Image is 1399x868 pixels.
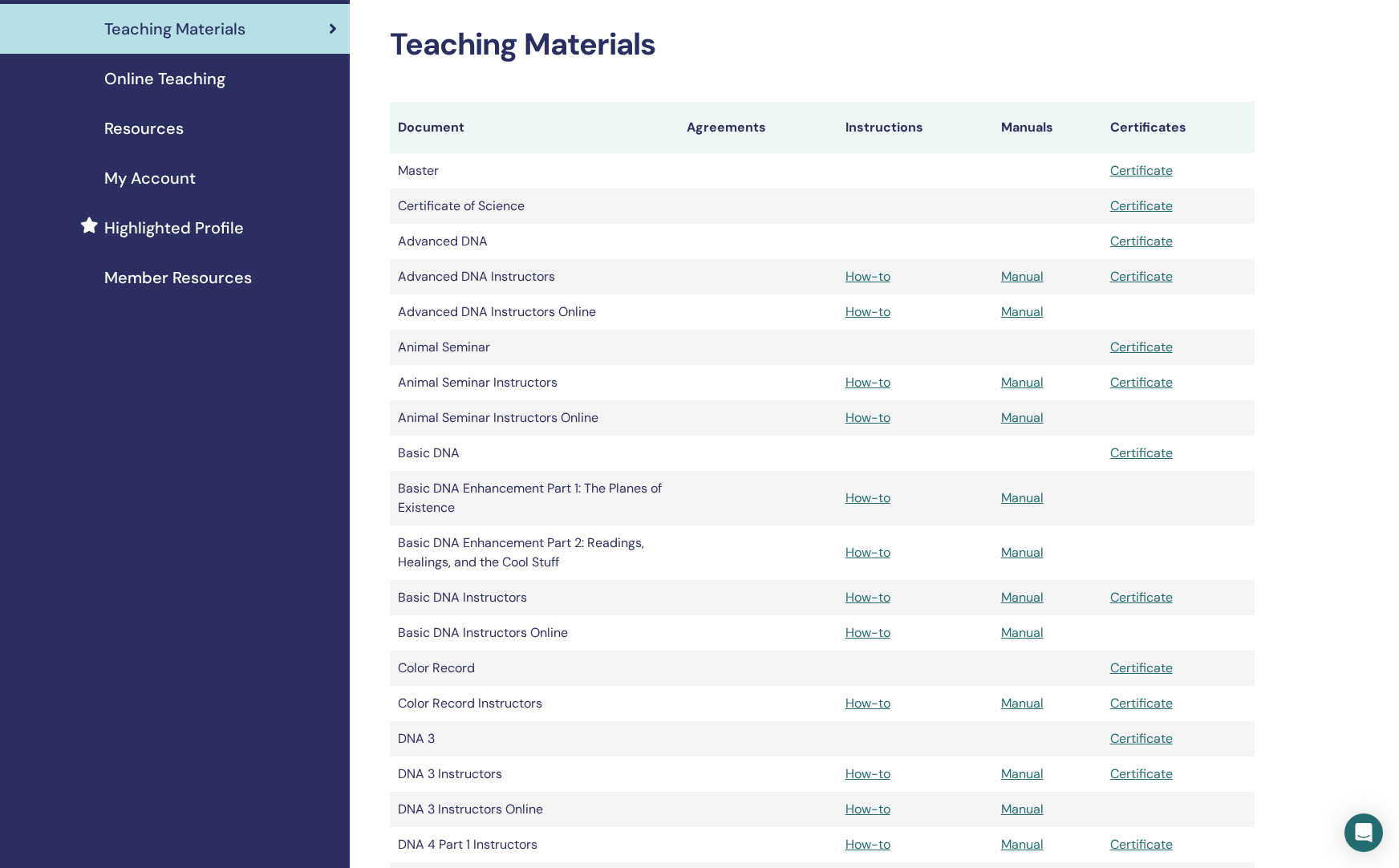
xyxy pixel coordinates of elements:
a: Manual [1001,268,1044,285]
td: Animal Seminar Instructors [390,365,679,400]
td: DNA 3 [390,721,679,756]
td: Basic DNA [390,436,679,471]
span: Teaching Materials [104,17,245,41]
td: DNA 3 Instructors [390,756,679,792]
a: How-to [845,801,890,817]
a: How-to [845,489,890,506]
a: Certificate [1110,730,1173,747]
a: Certificate [1110,268,1173,285]
a: Manual [1001,624,1044,641]
td: Advanced DNA Instructors [390,259,679,294]
a: How-to [845,409,890,426]
a: How-to [845,836,890,853]
a: Certificate [1110,765,1173,782]
td: Master [390,153,679,189]
span: Resources [104,116,184,140]
span: Online Teaching [104,67,225,91]
a: Certificate [1110,162,1173,179]
td: DNA 4 Part 1 Instructors [390,827,679,862]
a: Certificate [1110,695,1173,712]
a: Certificate [1110,233,1173,249]
a: Certificate [1110,589,1173,606]
a: Manual [1001,695,1044,712]
a: How-to [845,765,890,782]
a: How-to [845,374,890,391]
a: Certificate [1110,836,1173,853]
a: Certificate [1110,339,1173,355]
td: Certificate of Science [390,189,679,224]
td: Advanced DNA Instructors Online [390,294,679,330]
a: Certificate [1110,197,1173,214]
a: How-to [845,589,890,606]
td: DNA 3 Instructors Online [390,792,679,827]
th: Document [390,102,679,153]
a: Certificate [1110,444,1173,461]
h2: Teaching Materials [390,26,1255,63]
th: Instructions [837,102,993,153]
a: How-to [845,544,890,561]
a: Manual [1001,409,1044,426]
th: Agreements [679,102,837,153]
th: Certificates [1102,102,1255,153]
td: Color Record Instructors [390,686,679,721]
span: Highlighted Profile [104,216,244,240]
a: Manual [1001,303,1044,320]
div: Open Intercom Messenger [1344,813,1383,852]
a: Manual [1001,374,1044,391]
td: Advanced DNA [390,224,679,259]
td: Basic DNA Enhancement Part 2: Readings, Healings, and the Cool Stuff [390,525,679,580]
a: How-to [845,695,890,712]
td: Animal Seminar [390,330,679,365]
td: Basic DNA Instructors [390,580,679,615]
a: Certificate [1110,659,1173,676]
a: How-to [845,624,890,641]
td: Basic DNA Enhancement Part 1: The Planes of Existence [390,471,679,525]
th: Manuals [993,102,1102,153]
a: Manual [1001,765,1044,782]
td: Animal Seminar Instructors Online [390,400,679,436]
a: How-to [845,303,890,320]
a: Manual [1001,489,1044,506]
a: Manual [1001,836,1044,853]
td: Color Record [390,651,679,686]
a: Manual [1001,544,1044,561]
span: My Account [104,166,196,190]
a: How-to [845,268,890,285]
a: Manual [1001,589,1044,606]
span: Member Resources [104,266,252,290]
a: Manual [1001,801,1044,817]
a: Certificate [1110,374,1173,391]
td: Basic DNA Instructors Online [390,615,679,651]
